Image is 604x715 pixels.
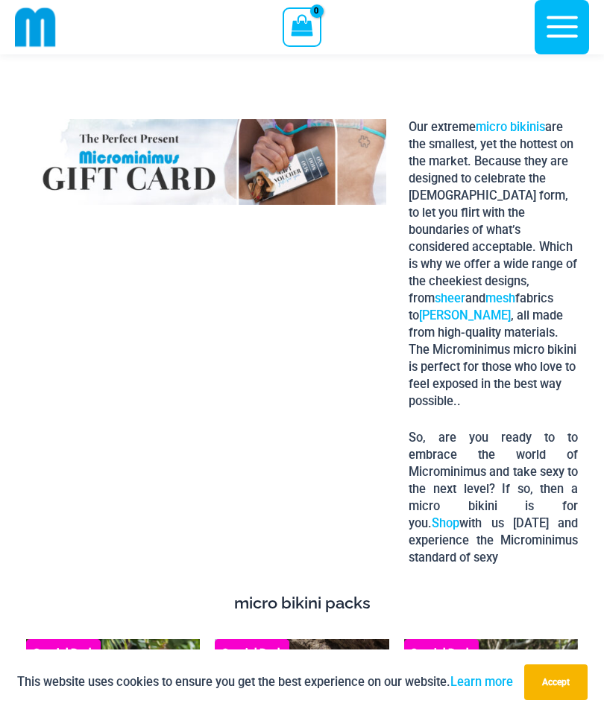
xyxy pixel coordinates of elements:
[524,664,588,700] button: Accept
[432,516,459,530] a: Shop
[26,593,578,612] h4: micro bikini packs
[215,648,289,667] b: Special Pack Price
[404,648,479,667] b: Special Pack Price
[409,119,578,410] p: Our extreme are the smallest, yet the hottest on the market. Because they are designed to celebra...
[419,308,511,322] a: [PERSON_NAME]
[15,7,56,48] img: cropped mm emblem
[26,119,386,205] img: Gift Card Banner 1680
[17,672,513,692] p: This website uses cookies to ensure you get the best experience on our website.
[476,120,545,134] a: micro bikinis
[283,7,321,46] a: View Shopping Cart, empty
[26,648,101,667] b: Special Pack Price
[435,291,465,305] a: sheer
[485,291,515,305] a: mesh
[450,675,513,689] a: Learn more
[409,430,578,567] p: So, are you ready to to embrace the world of Microminimus and take sexy to the next level? If so,...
